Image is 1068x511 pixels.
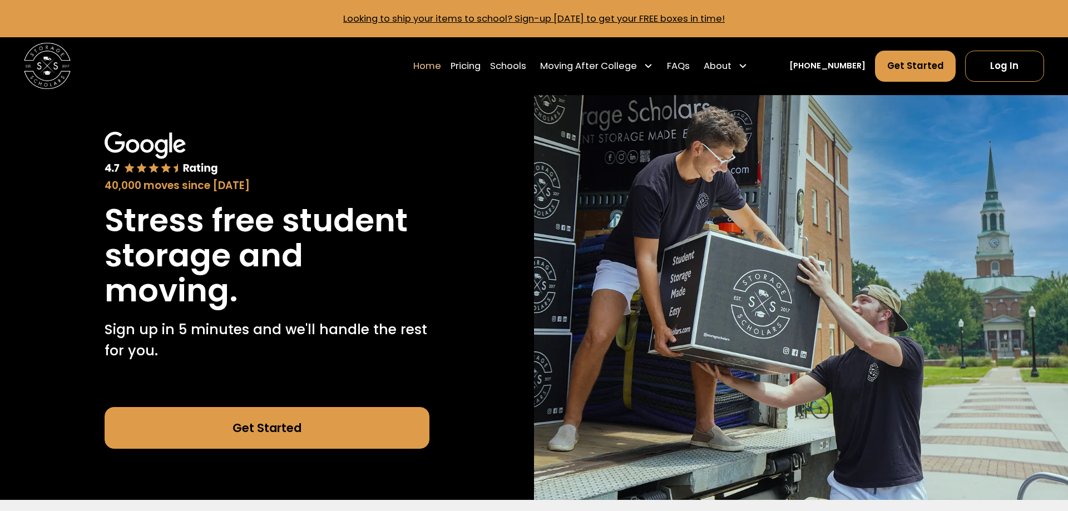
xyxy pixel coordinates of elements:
[413,50,441,82] a: Home
[105,407,429,449] a: Get Started
[875,51,956,82] a: Get Started
[105,203,429,308] h1: Stress free student storage and moving.
[451,50,481,82] a: Pricing
[105,132,218,175] img: Google 4.7 star rating
[965,51,1044,82] a: Log In
[105,178,429,194] div: 40,000 moves since [DATE]
[540,59,637,73] div: Moving After College
[667,50,690,82] a: FAQs
[534,95,1068,500] img: Storage Scholars makes moving and storage easy.
[789,60,866,72] a: [PHONE_NUMBER]
[24,43,70,89] img: Storage Scholars main logo
[343,12,725,25] a: Looking to ship your items to school? Sign-up [DATE] to get your FREE boxes in time!
[105,319,429,361] p: Sign up in 5 minutes and we'll handle the rest for you.
[704,59,731,73] div: About
[490,50,526,82] a: Schools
